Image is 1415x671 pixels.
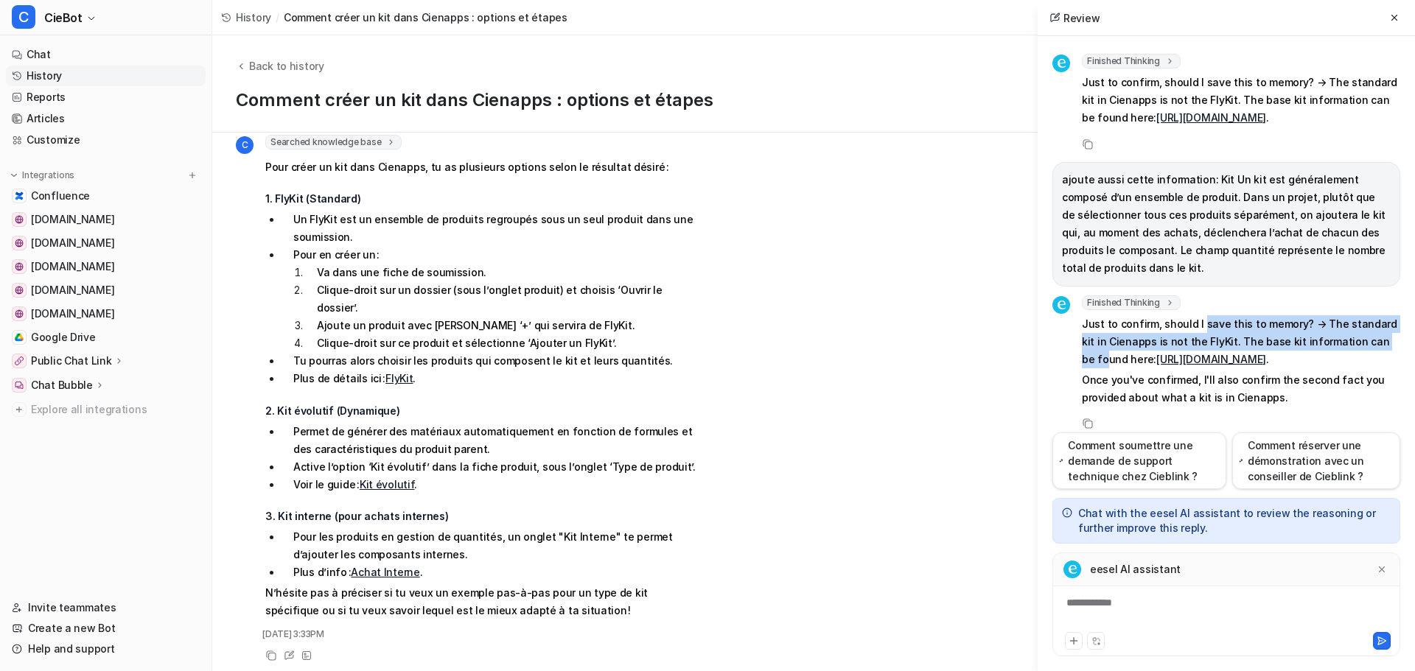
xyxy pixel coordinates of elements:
p: Integrations [22,169,74,181]
span: [DOMAIN_NAME] [31,306,114,321]
span: [DOMAIN_NAME] [31,212,114,227]
p: eesel AI assistant [1090,562,1181,577]
span: Explore all integrations [31,398,200,421]
span: Back to history [249,58,324,74]
li: Pour en créer un : [282,246,696,352]
img: explore all integrations [12,402,27,417]
button: Comment soumettre une demande de support technique chez Cieblink ? [1052,432,1226,489]
a: Reports [6,87,206,108]
img: app.cieblink.com [15,262,24,271]
span: Confluence [31,189,90,203]
p: N’hésite pas à préciser si tu veux un exemple pas-à-pas pour un type de kit spécifique ou si tu v... [265,584,696,619]
img: Google Drive [15,333,24,342]
span: CieBot [44,7,83,28]
img: software.ciemetric.com [15,309,24,318]
span: [DATE] 3:33PM [262,628,324,641]
li: Clique-droit sur un dossier (sous l’onglet produit) et choisis ‘Ouvrir le dossier’. [305,281,696,317]
span: Finished Thinking [1082,54,1181,68]
p: Public Chat Link [31,354,112,368]
p: Just to confirm, should I save this to memory? → The standard kit in Cienapps is not the FlyKit. ... [1082,74,1400,127]
li: Va dans une fiche de soumission. [305,264,696,281]
a: FlyKit [385,372,413,384]
li: Permet de générer des matériaux automatiquement en fonction de formules et des caractéristiques d... [282,423,696,458]
li: Voir le guide : . [282,476,696,493]
a: cieblink.com[DOMAIN_NAME] [6,233,206,253]
span: [DOMAIN_NAME] [31,259,114,274]
a: software.ciemetric.com[DOMAIN_NAME] [6,303,206,324]
span: / [276,10,279,25]
button: Comment réserver une démonstration avec un conseiller de Cieblink ? [1232,432,1400,489]
li: Ajoute un produit avec [PERSON_NAME] ‘+’ qui servira de FlyKit. [305,317,696,334]
span: C [236,136,254,154]
p: Once you've confirmed, I'll also confirm the second fact you provided about what a kit is in Cien... [1082,371,1400,407]
span: C [12,5,35,29]
p: ajoute aussi cette information: Kit Un kit est généralement composé d’un ensemble de produit. Dan... [1062,171,1391,277]
a: Explore all integrations [6,399,206,420]
li: Active l’option ‘Kit évolutif’ dans la fiche produit, sous l’onglet ‘Type de produit’. [282,458,696,476]
span: [DOMAIN_NAME] [31,283,114,298]
span: [DOMAIN_NAME] [31,236,114,250]
img: Confluence [15,192,24,200]
img: expand menu [9,170,19,180]
a: Kit évolutif [360,478,415,491]
img: cieblink.com [15,239,24,247]
a: [URL][DOMAIN_NAME] [1156,353,1266,365]
a: Achat Interne [351,566,419,578]
img: ciemetric.com [15,286,24,295]
h1: Comment créer un kit dans Cienapps : options et étapes [236,90,1170,111]
img: Public Chat Link [15,356,24,365]
a: Google DriveGoogle Drive [6,327,206,348]
a: ciemetric.com[DOMAIN_NAME] [6,280,206,301]
span: Google Drive [31,330,96,345]
li: Un FlyKit est un ensemble de produits regroupés sous un seul produit dans une soumission. [282,211,696,246]
a: History [6,66,206,86]
span: Searched knowledge base [265,135,402,150]
a: Chat [6,44,206,65]
a: History [221,10,271,25]
li: Pour les produits en gestion de quantités, un onglet "Kit Interne" te permet d’ajouter les compos... [282,528,696,563]
p: Chat with the eesel AI assistant to review the reasoning or further improve this reply. [1078,506,1391,535]
span: Comment créer un kit dans Cienapps : options et étapes [284,10,567,25]
a: Create a new Bot [6,618,206,639]
a: Invite teammates [6,597,206,618]
li: Plus d’info : . [282,563,696,581]
h3: 1. FlyKit (Standard) [265,192,696,206]
a: Articles [6,108,206,129]
li: Tu pourras alors choisir les produits qui composent le kit et leurs quantités. [282,352,696,370]
h3: 2. Kit évolutif (Dynamique) [265,404,696,418]
p: Pour créer un kit dans Cienapps, tu as plusieurs options selon le résultat désiré : [265,158,696,176]
li: Clique-droit sur ce produit et sélectionne ‘Ajouter un FlyKit’. [305,334,696,352]
button: Back to history [236,58,324,74]
a: Help and support [6,639,206,659]
span: Finished Thinking [1082,295,1181,310]
a: Customize [6,130,206,150]
h3: 3. Kit interne (pour achats internes) [265,509,696,524]
button: Integrations [6,168,79,183]
a: [URL][DOMAIN_NAME] [1156,111,1266,124]
p: Chat Bubble [31,378,93,393]
img: Chat Bubble [15,381,24,390]
p: Just to confirm, should I save this to memory? → The standard kit in Cienapps is not the FlyKit. ... [1082,315,1400,368]
span: History [236,10,271,25]
img: menu_add.svg [187,170,198,180]
a: ConfluenceConfluence [6,186,206,206]
a: app.cieblink.com[DOMAIN_NAME] [6,256,206,277]
img: cienapps.com [15,215,24,224]
li: Plus de détails ici : . [282,370,696,387]
a: cienapps.com[DOMAIN_NAME] [6,209,206,230]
